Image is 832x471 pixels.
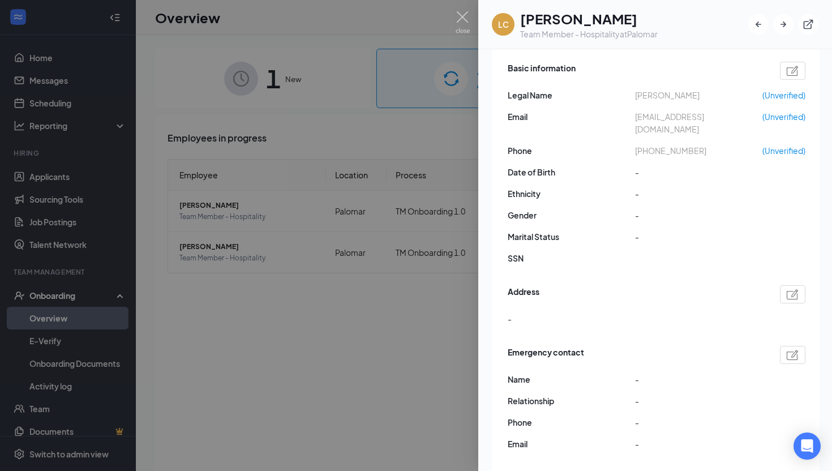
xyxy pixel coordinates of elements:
[762,110,805,123] span: (Unverified)
[508,89,635,101] span: Legal Name
[762,89,805,101] span: (Unverified)
[635,166,762,178] span: -
[762,144,805,157] span: (Unverified)
[635,230,762,243] span: -
[773,14,794,35] button: ArrowRight
[635,89,762,101] span: [PERSON_NAME]
[498,19,509,30] div: LC
[794,433,821,460] div: Open Intercom Messenger
[635,438,762,450] span: -
[508,416,635,429] span: Phone
[635,416,762,429] span: -
[803,19,814,30] svg: ExternalLink
[508,230,635,243] span: Marital Status
[508,285,539,303] span: Address
[635,395,762,407] span: -
[508,110,635,123] span: Email
[508,373,635,386] span: Name
[508,312,512,325] span: -
[635,144,762,157] span: [PHONE_NUMBER]
[635,110,762,135] span: [EMAIL_ADDRESS][DOMAIN_NAME]
[508,209,635,221] span: Gender
[635,373,762,386] span: -
[508,252,635,264] span: SSN
[748,14,769,35] button: ArrowLeftNew
[508,144,635,157] span: Phone
[520,28,658,40] div: Team Member - Hospitality at Palomar
[508,62,576,80] span: Basic information
[635,209,762,221] span: -
[508,395,635,407] span: Relationship
[508,346,584,364] span: Emergency contact
[508,438,635,450] span: Email
[508,166,635,178] span: Date of Birth
[778,19,789,30] svg: ArrowRight
[798,14,818,35] button: ExternalLink
[753,19,764,30] svg: ArrowLeftNew
[520,9,658,28] h1: [PERSON_NAME]
[508,187,635,200] span: Ethnicity
[635,187,762,200] span: -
